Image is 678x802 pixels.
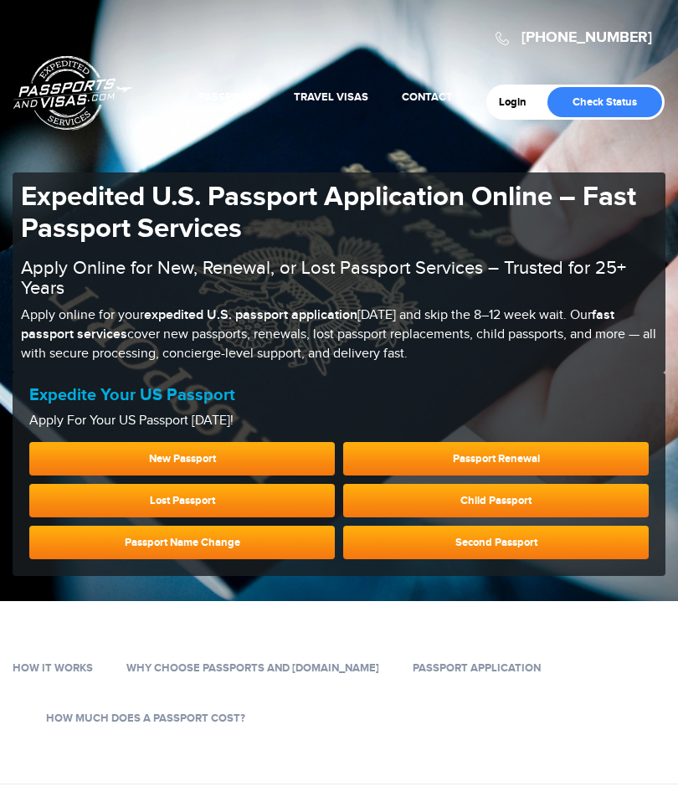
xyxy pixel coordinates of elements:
[521,28,652,47] a: [PHONE_NUMBER]
[499,95,538,109] a: Login
[144,307,357,323] b: expedited U.S. passport application
[29,442,335,476] a: New Passport
[13,661,93,675] a: How it works
[29,412,649,431] p: Apply For Your US Passport [DATE]!
[46,712,245,725] a: How Much Does a Passport Cost?
[343,442,649,476] a: Passport Renewal
[413,661,541,675] a: Passport Application
[343,484,649,517] a: Child Passport
[294,90,368,104] a: Travel Visas
[29,526,335,559] a: Passport Name Change
[547,87,662,117] a: Check Status
[21,181,657,245] h1: Expedited U.S. Passport Application Online – Fast Passport Services
[402,90,453,104] a: Contact
[29,385,649,405] h2: Expedite Your US Passport
[13,55,132,131] a: Passports & [DOMAIN_NAME]
[198,90,260,104] a: Passports
[21,306,657,364] p: Apply online for your [DATE] and skip the 8–12 week wait. Our cover new passports, renewals, lost...
[29,484,335,517] a: Lost Passport
[126,661,379,675] a: Why Choose Passports and [DOMAIN_NAME]
[343,526,649,559] a: Second Passport
[21,258,657,298] h2: Apply Online for New, Renewal, or Lost Passport Services – Trusted for 25+ Years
